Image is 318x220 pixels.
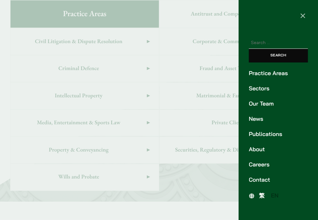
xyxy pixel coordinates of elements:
a: News [249,115,308,123]
input: Search for: [249,37,308,49]
span: × [300,10,306,21]
a: Our Team [249,100,308,108]
a: About [249,145,308,154]
span: EN [271,192,279,199]
input: Search [249,49,308,62]
a: Publications [249,130,308,139]
a: 繁 [256,191,268,200]
a: Sectors [249,84,308,93]
a: Practice Areas [249,69,308,78]
a: EN [268,191,282,200]
span: 繁 [259,192,265,199]
a: Contact [249,176,308,184]
a: Careers [249,160,308,169]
